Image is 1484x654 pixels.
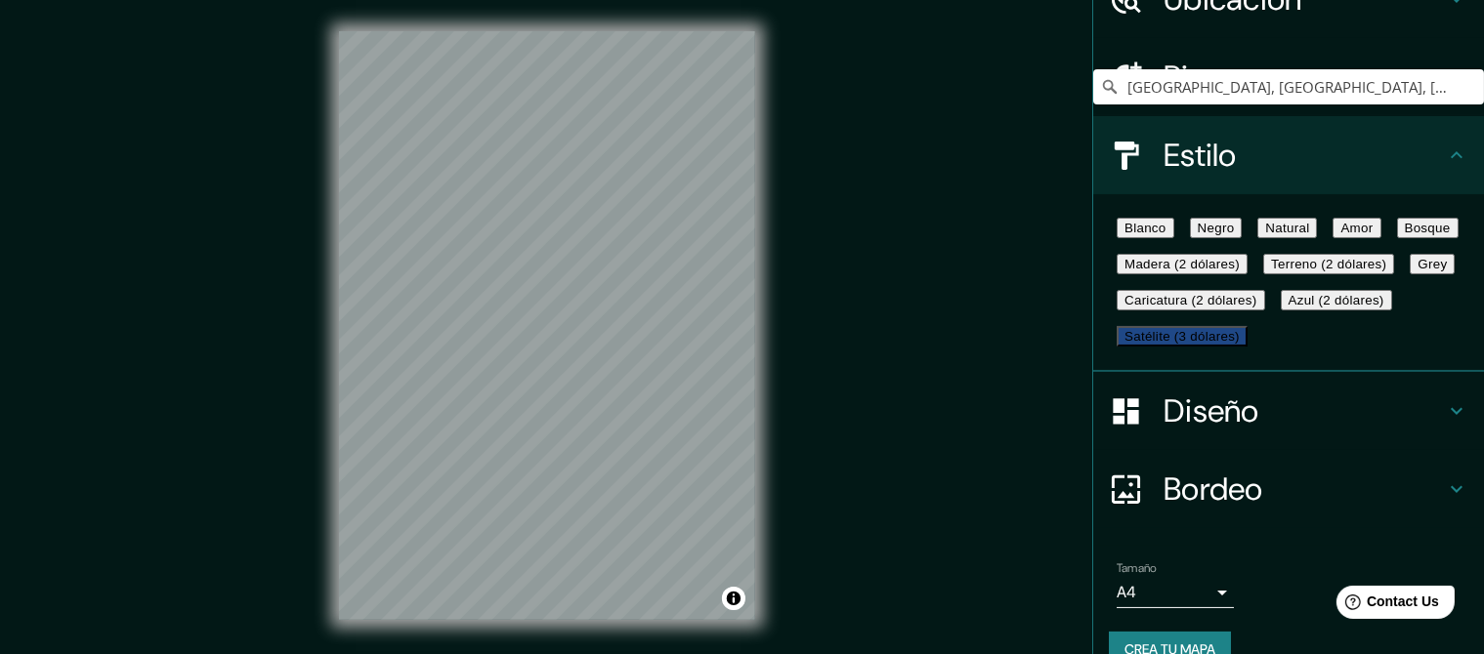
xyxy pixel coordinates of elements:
iframe: Help widget launcher [1310,578,1463,633]
button: Terreno (2 dólares) [1263,254,1394,274]
canvas: Mapa [339,31,755,620]
button: Azul (2 dólares) [1281,290,1392,310]
div: Estilo [1093,116,1484,194]
button: Grey [1410,254,1455,274]
label: Tamaño [1117,560,1157,577]
div: A4 [1117,577,1234,608]
button: Negro [1190,218,1243,238]
h4: Estilo [1164,136,1445,175]
button: Atribución de choques [722,587,745,610]
h4: Pins [1164,58,1445,97]
button: Caricatura (2 dólares) [1117,290,1265,310]
button: Satélite (3 dólares) [1117,326,1248,347]
div: Diseño [1093,372,1484,450]
h4: Bordeo [1164,470,1445,509]
button: Bosque [1397,218,1459,238]
input: Elija su ciudad o área [1093,69,1484,104]
button: Blanco [1117,218,1174,238]
div: Pins [1093,38,1484,116]
h4: Diseño [1164,391,1445,430]
button: Natural [1257,218,1317,238]
button: Amor [1333,218,1380,238]
button: Madera (2 dólares) [1117,254,1248,274]
div: Bordeo [1093,450,1484,528]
